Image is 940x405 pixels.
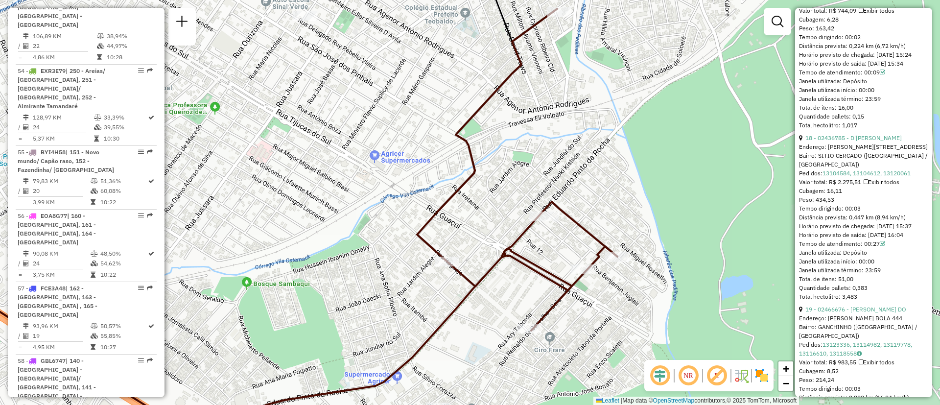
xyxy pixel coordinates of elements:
[23,333,29,339] i: Total de Atividades
[32,342,90,352] td: 4,95 KM
[799,24,834,32] span: Peso: 163,42
[100,197,147,207] td: 10:22
[799,248,928,257] div: Janela utilizada: Depósito
[18,342,23,352] td: =
[138,213,144,218] em: Opções
[859,358,894,366] span: Exibir todos
[32,259,90,268] td: 24
[799,112,928,121] div: Quantidade pallets: 0,15
[32,52,96,62] td: 4,86 KM
[593,397,799,405] div: Map data © contributors,© 2025 TomTom, Microsoft
[648,364,672,387] span: Ocultar deslocamento
[799,376,834,383] span: Peso: 214,24
[148,115,154,120] i: Rota otimizada
[91,261,98,266] i: % de utilização da cubagem
[18,148,114,173] span: | 151 - Novo mundo/ Capão raso, 152 - Fazendinha/ [GEOGRAPHIC_DATA]
[41,67,66,74] span: EXR3E79
[18,41,23,51] td: /
[705,364,728,387] span: Exibir rótulo
[799,16,839,23] span: Cubagem: 6,28
[799,178,928,187] div: Valor total: R$ 2.275,51
[799,213,928,222] div: Distância prevista: 0,447 km (8,94 km/h)
[100,270,147,280] td: 10:22
[94,136,99,142] i: Tempo total em rota
[799,68,928,77] div: Tempo de atendimento: 00:09
[799,231,928,239] div: Horário previsto de saída: [DATE] 16:04
[293,11,317,21] div: Atividade não roteirizada - EDENILDA RODRIGUES O
[805,134,902,142] a: 18 - 02436785 - D'[PERSON_NAME]
[18,212,96,246] span: | 160 - [GEOGRAPHIC_DATA], 161 - [GEOGRAPHIC_DATA], 164 - [GEOGRAPHIC_DATA]
[799,77,928,86] div: Janela utilizada: Depósito
[864,178,899,186] span: Exibir todos
[41,285,66,292] span: FCE3A48
[23,115,29,120] i: Distância Total
[768,12,787,31] a: Exibir filtros
[596,397,619,404] a: Leaflet
[138,149,144,155] em: Opções
[91,323,98,329] i: % de utilização do peso
[799,323,928,340] div: Bairro: GANCHINHO ([GEOGRAPHIC_DATA] / [GEOGRAPHIC_DATA])
[18,212,96,246] span: 56 -
[880,69,885,76] a: Com service time
[100,331,147,341] td: 55,85%
[32,31,96,41] td: 106,89 KM
[18,259,23,268] td: /
[97,54,102,60] i: Tempo total em rota
[778,376,793,391] a: Zoom out
[23,323,29,329] i: Distância Total
[18,186,23,196] td: /
[799,143,928,151] div: Endereço: [PERSON_NAME][STREET_ADDRESS]
[799,187,842,194] span: Cubagem: 16,11
[733,368,749,383] img: Fluxo de ruas
[18,67,105,110] span: | 250 - Areias/ [GEOGRAPHIC_DATA], 251 - [GEOGRAPHIC_DATA]/ [GEOGRAPHIC_DATA], 252 - Almirante Ta...
[799,59,928,68] div: Horário previsto de saída: [DATE] 15:34
[799,33,928,42] div: Tempo dirigindo: 00:02
[147,213,153,218] em: Rota exportada
[41,357,66,364] span: GBL6747
[799,86,928,95] div: Janela utilizada início: 00:00
[147,68,153,73] em: Rota exportada
[106,52,153,62] td: 10:28
[799,121,928,130] div: Total hectolitro: 1,017
[100,176,147,186] td: 51,36%
[799,292,928,301] div: Total hectolitro: 3,483
[91,178,98,184] i: % de utilização do peso
[799,341,912,357] a: 13123336, 13114982, 13119778, 13116610, 13118558
[138,68,144,73] em: Opções
[32,41,96,51] td: 22
[18,134,23,143] td: =
[18,331,23,341] td: /
[32,331,90,341] td: 19
[18,270,23,280] td: =
[799,384,928,393] div: Tempo dirigindo: 00:03
[799,204,928,213] div: Tempo dirigindo: 00:03
[103,134,147,143] td: 10:30
[799,169,928,178] div: Pedidos:
[783,377,789,389] span: −
[799,358,928,367] div: Valor total: R$ 983,55
[799,266,928,275] div: Janela utilizada término: 23:59
[103,113,147,122] td: 33,39%
[805,306,906,313] a: 19 - 02466676 - [PERSON_NAME] DO
[41,148,66,156] span: BYI4H58
[857,351,862,357] i: Observações
[32,113,94,122] td: 128,97 KM
[18,122,23,132] td: /
[91,333,98,339] i: % de utilização da cubagem
[147,357,153,363] em: Rota exportada
[23,261,29,266] i: Total de Atividades
[799,239,928,248] div: Tempo de atendimento: 00:27
[799,275,928,284] div: Total de itens: 51,00
[799,42,928,50] div: Distância prevista: 0,224 km (6,72 km/h)
[23,124,29,130] i: Total de Atividades
[91,272,95,278] i: Tempo total em rota
[94,124,101,130] i: % de utilização da cubagem
[799,314,928,323] div: Endereço: [PERSON_NAME] BOLA 444
[32,134,94,143] td: 5,37 KM
[799,196,834,203] span: Peso: 434,53
[103,122,147,132] td: 39,55%
[32,176,90,186] td: 79,83 KM
[18,197,23,207] td: =
[148,178,154,184] i: Rota otimizada
[147,285,153,291] em: Rota exportada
